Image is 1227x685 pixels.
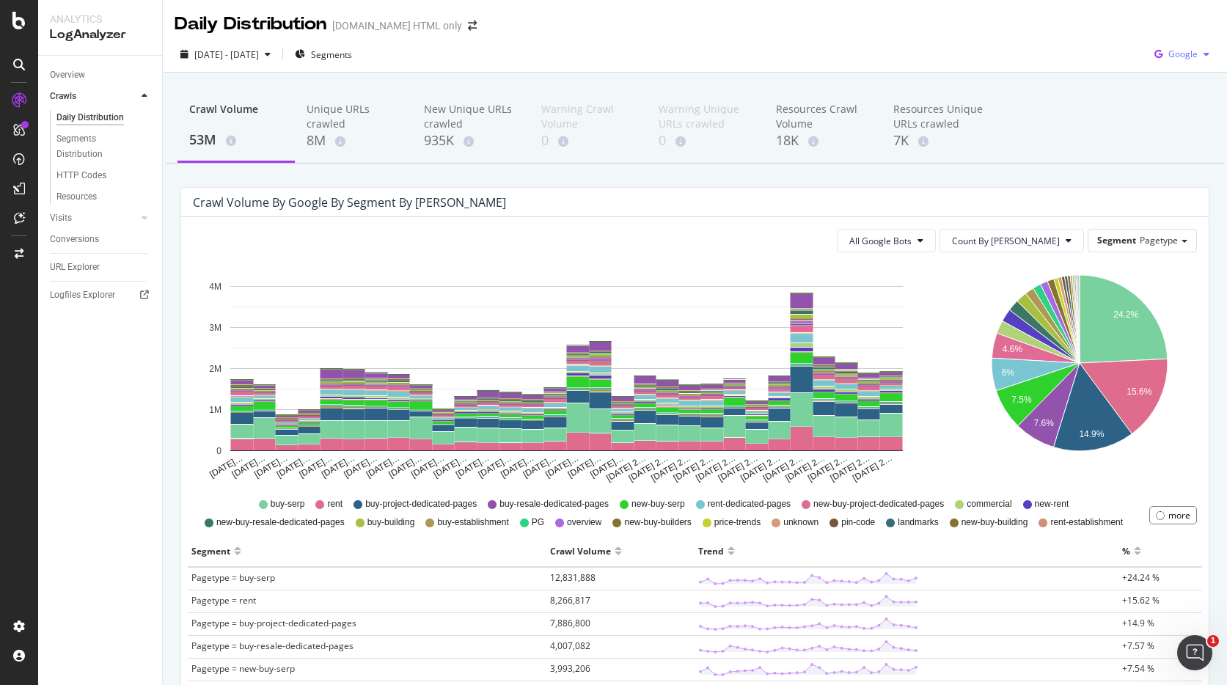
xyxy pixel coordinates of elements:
div: Daily Distribution [56,110,124,125]
span: Pagetype = rent [191,594,256,607]
button: Google [1149,43,1215,66]
span: landmarks [898,516,938,529]
div: Warning Crawl Volume [541,102,635,131]
span: new-buy-builders [624,516,691,529]
span: new-buy-resale-dedicated-pages [216,516,345,529]
span: All Google Bots [849,235,912,247]
span: +7.54 % [1122,662,1154,675]
span: buy-project-dedicated-pages [365,498,477,510]
div: 7K [893,131,987,150]
div: 8M [307,131,400,150]
span: +15.62 % [1122,594,1160,607]
a: Logfiles Explorer [50,287,152,303]
a: Daily Distribution [56,110,152,125]
div: [DOMAIN_NAME] HTML only [332,18,462,33]
span: Google [1168,48,1198,60]
div: Crawl Volume by google by Segment by [PERSON_NAME] [193,195,506,210]
span: buy-resale-dedicated-pages [499,498,609,510]
span: Segment [1097,234,1136,246]
text: 1M [209,405,221,415]
div: 935K [424,131,518,150]
span: new-buy-project-dedicated-pages [813,498,944,510]
div: % [1122,539,1130,563]
div: Resources Crawl Volume [776,102,870,131]
div: URL Explorer [50,260,100,275]
text: 0 [216,446,221,456]
div: Crawl Volume [550,539,611,563]
div: Overview [50,67,85,83]
span: new-buy-serp [631,498,685,510]
text: 7.6% [1034,419,1055,429]
text: 2M [209,364,221,374]
span: Pagetype [1140,234,1178,246]
span: rent [327,498,343,510]
iframe: Intercom live chat [1177,635,1212,670]
svg: A chart. [193,264,940,484]
div: Crawls [50,89,76,104]
text: 6% [1002,367,1015,378]
a: HTTP Codes [56,168,152,183]
a: Conversions [50,232,152,247]
span: +24.24 % [1122,571,1160,584]
a: Resources [56,189,152,205]
a: Visits [50,210,137,226]
span: 1 [1207,635,1219,647]
div: Segment [191,539,230,563]
text: 4M [209,282,221,292]
div: HTTP Codes [56,168,106,183]
span: commercial [967,498,1011,510]
span: new-buy-building [962,516,1028,529]
span: 12,831,888 [550,571,596,584]
span: PG [532,516,544,529]
div: Analytics [50,12,150,26]
button: [DATE] - [DATE] [175,43,276,66]
div: Resources Unique URLs crawled [893,102,987,131]
span: rent-establishment [1050,516,1123,529]
text: 3M [209,323,221,333]
a: Crawls [50,89,137,104]
text: 14.9% [1080,429,1105,439]
svg: A chart. [962,264,1197,484]
div: 0 [541,131,635,150]
div: LogAnalyzer [50,26,150,43]
span: overview [567,516,601,529]
div: more [1168,509,1190,521]
span: Count By Day [952,235,1060,247]
div: 0 [659,131,752,150]
div: arrow-right-arrow-left [468,21,477,31]
span: Pagetype = buy-project-dedicated-pages [191,617,356,629]
text: 24.2% [1113,309,1138,320]
div: Warning Unique URLs crawled [659,102,752,131]
div: Resources [56,189,97,205]
button: Segments [289,43,358,66]
div: Logfiles Explorer [50,287,115,303]
div: Trend [698,539,724,563]
span: price-trends [714,516,761,529]
span: buy-serp [271,498,305,510]
div: Visits [50,210,72,226]
span: Segments [311,48,352,61]
span: Pagetype = new-buy-serp [191,662,295,675]
span: Pagetype = buy-resale-dedicated-pages [191,640,354,652]
text: 4.6% [1003,345,1023,355]
button: Count By [PERSON_NAME] [940,229,1084,252]
span: buy-building [367,516,415,529]
span: 7,886,800 [550,617,590,629]
span: +7.57 % [1122,640,1154,652]
div: Daily Distribution [175,12,326,37]
span: unknown [783,516,818,529]
button: All Google Bots [837,229,936,252]
span: [DATE] - [DATE] [194,48,259,61]
span: new-rent [1035,498,1069,510]
span: 4,007,082 [550,640,590,652]
span: 3,993,206 [550,662,590,675]
div: Unique URLs crawled [307,102,400,131]
text: 7.5% [1012,395,1033,405]
div: New Unique URLs crawled [424,102,518,131]
a: Overview [50,67,152,83]
span: +14.9 % [1122,617,1154,629]
div: Crawl Volume [189,102,283,130]
div: 18K [776,131,870,150]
